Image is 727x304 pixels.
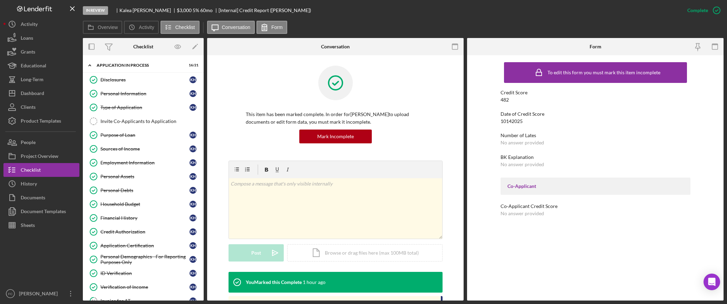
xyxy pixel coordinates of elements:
[190,104,196,111] div: K H
[3,149,79,163] button: Project Overview
[21,149,58,165] div: Project Overview
[3,177,79,191] button: History
[501,211,544,216] div: No answer provided
[100,77,190,83] div: Disclosures
[190,132,196,139] div: K H
[303,279,326,285] time: 2025-10-14 21:41
[3,287,79,301] button: FC[PERSON_NAME]
[100,91,190,96] div: Personal Information
[3,45,79,59] button: Grants
[83,21,122,34] button: Overview
[21,86,44,102] div: Dashboard
[21,205,66,220] div: Document Templates
[3,59,79,73] button: Educational
[100,201,190,207] div: Household Budget
[704,274,720,290] div: Open Intercom Messenger
[86,101,200,114] a: Type of ApplicationKH
[547,70,660,75] div: To edit this form you must mark this item incomplete
[186,63,198,67] div: 16 / 21
[3,100,79,114] a: Clients
[3,31,79,45] button: Loans
[190,90,196,97] div: K H
[687,3,708,17] div: Complete
[190,187,196,194] div: K H
[100,270,190,276] div: ID Verification
[133,44,153,49] div: Checklist
[139,25,154,30] label: Activity
[3,135,79,149] button: People
[100,284,190,290] div: Verification of Income
[91,298,96,303] tspan: 16
[86,170,200,183] a: Personal AssetsKH
[86,280,200,294] a: Verification of IncomeKH
[98,25,118,30] label: Overview
[507,183,684,189] div: Co-Applicant
[321,44,350,49] div: Conversation
[229,244,284,262] button: Post
[222,25,251,30] label: Conversation
[86,183,200,197] a: Personal DebtsKH
[501,90,690,95] div: Credit Score
[193,8,199,13] div: 5 %
[3,163,79,177] a: Checklist
[190,228,196,235] div: K H
[21,17,38,33] div: Activity
[100,174,190,179] div: Personal Assets
[119,8,177,13] div: Kalea [PERSON_NAME]
[501,140,544,145] div: No answer provided
[21,100,36,116] div: Clients
[501,133,690,138] div: Number of Lates
[83,6,108,15] div: In Review
[680,3,724,17] button: Complete
[3,218,79,232] button: Sheets
[190,284,196,291] div: K H
[86,87,200,101] a: Personal InformationKH
[21,218,35,234] div: Sheets
[190,159,196,166] div: K H
[501,154,690,160] div: BK Explanation
[3,205,79,218] button: Document Templates
[246,279,302,285] div: You Marked this Complete
[501,111,690,117] div: Date of Credit Score
[86,156,200,170] a: Employment InformationKH
[17,287,62,302] div: [PERSON_NAME]
[190,145,196,152] div: K H
[190,215,196,221] div: K H
[200,8,213,13] div: 60 mo
[246,111,425,126] p: This item has been marked complete. In order for [PERSON_NAME] to upload documents or edit form d...
[3,86,79,100] button: Dashboard
[3,191,79,205] button: Documents
[501,118,523,124] div: 10142025
[100,105,190,110] div: Type of Application
[207,21,255,34] button: Conversation
[3,73,79,86] button: Long-Term
[219,8,311,13] div: [Internal] Credit Report ([PERSON_NAME])
[190,270,196,277] div: K H
[21,31,33,47] div: Loans
[100,132,190,138] div: Purpose of Loan
[21,73,43,88] div: Long-Term
[21,135,36,151] div: People
[501,97,509,103] div: 482
[190,76,196,83] div: K H
[100,215,190,221] div: Financial History
[3,114,79,128] button: Product Templates
[317,130,354,143] div: Mark Incomplete
[86,266,200,280] a: ID VerificationKH
[590,44,601,49] div: Form
[21,163,41,179] div: Checklist
[86,239,200,253] a: Application CertificationKH
[100,160,190,165] div: Employment Information
[21,114,61,130] div: Product Templates
[97,63,181,67] div: Application In Process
